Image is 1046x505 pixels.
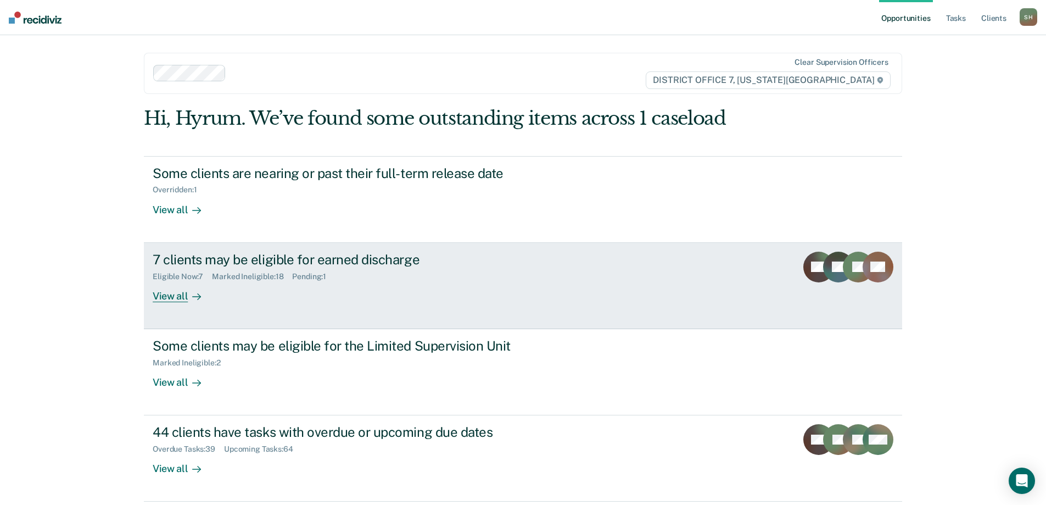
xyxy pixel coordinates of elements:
img: Recidiviz [9,12,61,24]
div: Eligible Now : 7 [153,272,212,281]
div: Upcoming Tasks : 64 [224,445,302,454]
a: Some clients are nearing or past their full-term release dateOverridden:1View all [144,156,902,243]
div: Pending : 1 [292,272,335,281]
a: 44 clients have tasks with overdue or upcoming due datesOverdue Tasks:39Upcoming Tasks:64View all [144,415,902,502]
div: View all [153,368,214,389]
div: View all [153,454,214,475]
div: Open Intercom Messenger [1009,468,1035,494]
div: Overridden : 1 [153,185,205,195]
div: Overdue Tasks : 39 [153,445,224,454]
div: View all [153,281,214,302]
a: Some clients may be eligible for the Limited Supervision UnitMarked Ineligible:2View all [144,329,902,415]
a: 7 clients may be eligible for earned dischargeEligible Now:7Marked Ineligible:18Pending:1View all [144,243,902,329]
div: S H [1020,8,1037,26]
span: DISTRICT OFFICE 7, [US_STATE][GEOGRAPHIC_DATA] [646,71,890,89]
div: Hi, Hyrum. We’ve found some outstanding items across 1 caseload [144,107,751,130]
button: SH [1020,8,1037,26]
div: 44 clients have tasks with overdue or upcoming due dates [153,424,538,440]
div: Some clients may be eligible for the Limited Supervision Unit [153,338,538,354]
div: View all [153,195,214,216]
div: Clear supervision officers [795,58,888,67]
div: Marked Ineligible : 18 [212,272,292,281]
div: 7 clients may be eligible for earned discharge [153,252,538,268]
div: Some clients are nearing or past their full-term release date [153,165,538,181]
div: Marked Ineligible : 2 [153,358,229,368]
